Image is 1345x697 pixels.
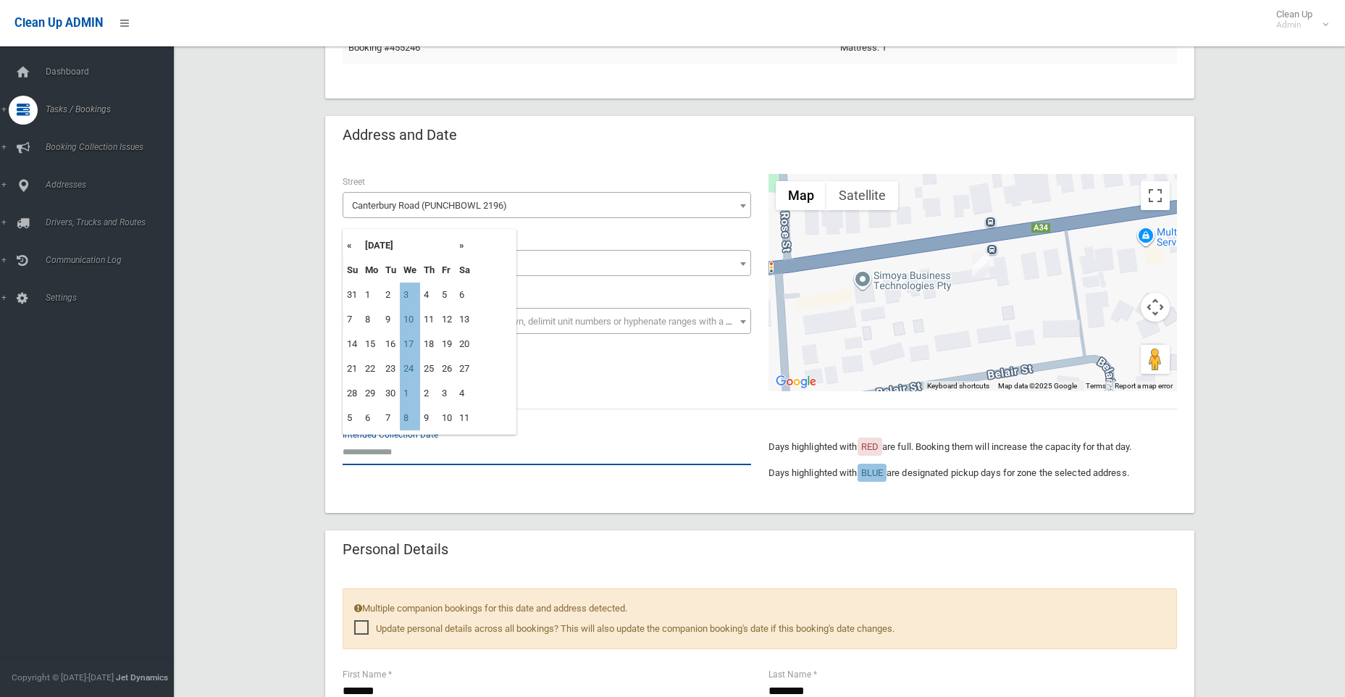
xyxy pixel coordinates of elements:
[438,283,456,307] td: 5
[1141,293,1170,322] button: Map camera controls
[400,258,420,283] th: We
[1141,181,1170,210] button: Toggle fullscreen view
[325,121,474,149] header: Address and Date
[456,332,474,356] td: 20
[1276,20,1312,30] small: Admin
[400,356,420,381] td: 24
[41,217,185,228] span: Drivers, Trucks and Routes
[41,142,185,152] span: Booking Collection Issues
[420,258,438,283] th: Th
[382,406,400,430] td: 7
[325,535,466,564] header: Personal Details
[361,307,382,332] td: 8
[834,31,1177,64] td: Mattress: 1
[420,283,438,307] td: 4
[861,441,879,452] span: RED
[1141,345,1170,374] button: Drag Pegman onto the map to open Street View
[400,307,420,332] td: 10
[343,233,361,258] th: «
[927,381,989,391] button: Keyboard shortcuts
[116,672,168,683] strong: Jet Dynamics
[972,253,989,277] div: 1458 Canterbury Road, PUNCHBOWL NSW 2196
[861,467,883,478] span: BLUE
[772,372,820,391] a: Open this area in Google Maps (opens a new window)
[361,332,382,356] td: 15
[352,316,757,327] span: Select the unit number from the dropdown, delimit unit numbers or hyphenate ranges with a comma
[343,406,361,430] td: 5
[438,332,456,356] td: 19
[41,104,185,114] span: Tasks / Bookings
[343,332,361,356] td: 14
[998,382,1077,390] span: Map data ©2025 Google
[14,16,103,30] span: Clean Up ADMIN
[12,672,114,683] span: Copyright © [DATE]-[DATE]
[438,258,456,283] th: Fr
[768,464,1177,482] p: Days highlighted with are designated pickup days for zone the selected address.
[1115,382,1173,390] a: Report a map error
[361,283,382,307] td: 1
[41,255,185,265] span: Communication Log
[343,381,361,406] td: 28
[382,381,400,406] td: 30
[346,254,747,274] span: 1458
[361,381,382,406] td: 29
[361,356,382,381] td: 22
[400,381,420,406] td: 1
[420,332,438,356] td: 18
[456,381,474,406] td: 4
[768,438,1177,456] p: Days highlighted with are full. Booking them will increase the capacity for that day.
[382,258,400,283] th: Tu
[456,307,474,332] td: 13
[1269,9,1327,30] span: Clean Up
[382,307,400,332] td: 9
[343,192,751,218] span: Canterbury Road (PUNCHBOWL 2196)
[361,233,456,258] th: [DATE]
[772,372,820,391] img: Google
[420,307,438,332] td: 11
[343,283,361,307] td: 31
[361,258,382,283] th: Mo
[343,250,751,276] span: 1458
[826,181,898,210] button: Show satellite imagery
[438,356,456,381] td: 26
[438,381,456,406] td: 3
[41,180,185,190] span: Addresses
[346,196,747,216] span: Canterbury Road (PUNCHBOWL 2196)
[420,381,438,406] td: 2
[456,233,474,258] th: »
[1086,382,1106,390] a: Terms (opens in new tab)
[41,293,185,303] span: Settings
[354,620,894,638] span: Update personal details across all bookings? This will also update the companion booking's date i...
[420,406,438,430] td: 9
[438,307,456,332] td: 12
[343,258,361,283] th: Su
[400,332,420,356] td: 17
[776,181,826,210] button: Show street map
[382,283,400,307] td: 2
[343,588,1177,649] div: Multiple companion bookings for this date and address detected.
[348,42,420,53] a: Booking #455246
[400,283,420,307] td: 3
[343,356,361,381] td: 21
[41,67,185,77] span: Dashboard
[382,332,400,356] td: 16
[456,283,474,307] td: 6
[456,406,474,430] td: 11
[456,258,474,283] th: Sa
[456,356,474,381] td: 27
[343,307,361,332] td: 7
[400,406,420,430] td: 8
[382,356,400,381] td: 23
[361,406,382,430] td: 6
[420,356,438,381] td: 25
[438,406,456,430] td: 10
